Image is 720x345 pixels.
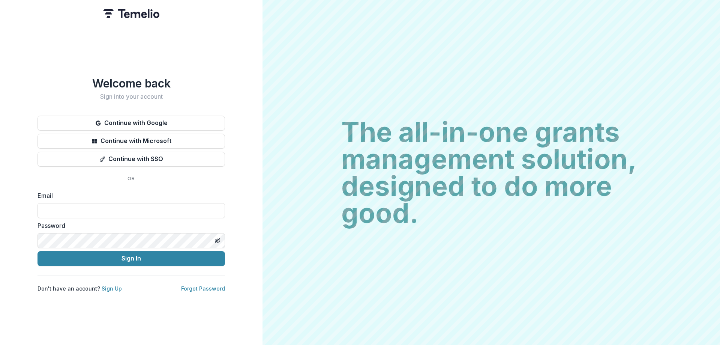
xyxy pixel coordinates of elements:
button: Continue with Microsoft [37,134,225,149]
button: Continue with Google [37,116,225,131]
label: Password [37,221,220,230]
a: Forgot Password [181,285,225,292]
img: Temelio [103,9,159,18]
p: Don't have an account? [37,285,122,292]
h1: Welcome back [37,77,225,90]
button: Continue with SSO [37,152,225,167]
button: Sign In [37,251,225,266]
h2: Sign into your account [37,93,225,100]
label: Email [37,191,220,200]
a: Sign Up [102,285,122,292]
button: Toggle password visibility [211,235,223,247]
